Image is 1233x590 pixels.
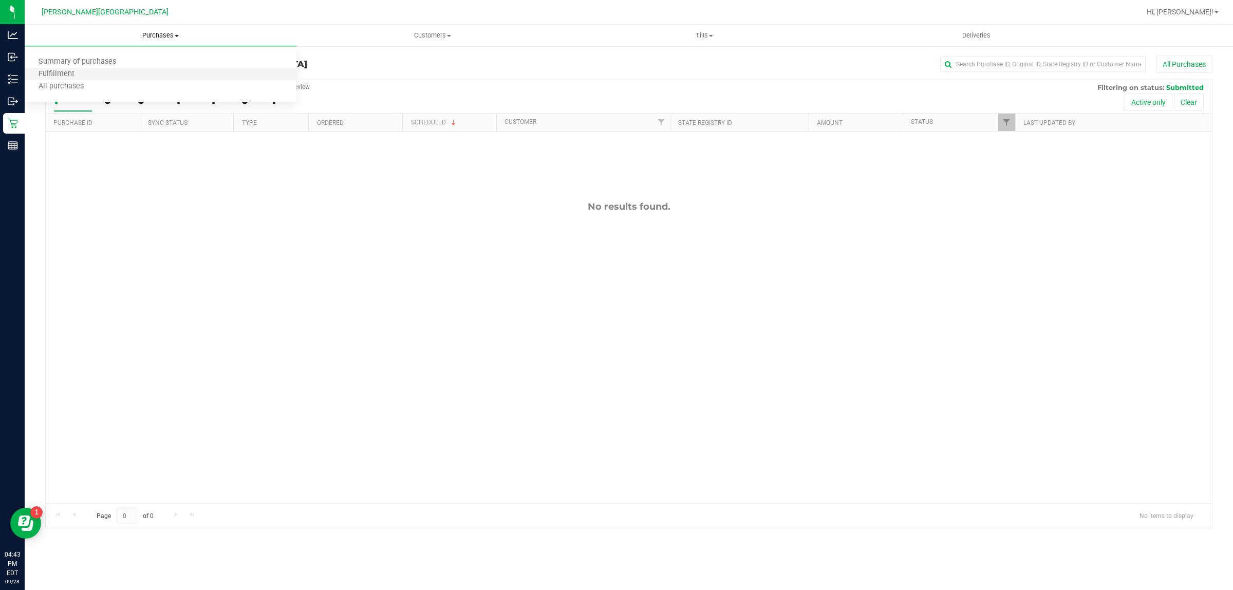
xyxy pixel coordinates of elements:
[46,201,1212,212] div: No results found.
[25,58,130,66] span: Summary of purchases
[505,118,536,125] a: Customer
[1125,94,1172,111] button: Active only
[317,119,344,126] a: Ordered
[1097,83,1164,91] span: Filtering on status:
[1147,8,1213,16] span: Hi, [PERSON_NAME]!
[242,119,257,126] a: Type
[5,550,20,578] p: 04:43 PM EDT
[569,31,839,40] span: Tills
[8,52,18,62] inline-svg: Inbound
[1131,508,1202,523] span: No items to display
[1166,83,1204,91] span: Submitted
[297,31,568,40] span: Customers
[25,25,296,46] a: Purchases Summary of purchases Fulfillment All purchases
[911,118,933,125] a: Status
[8,30,18,40] inline-svg: Analytics
[940,57,1146,72] input: Search Purchase ID, Original ID, State Registry ID or Customer Name...
[411,119,458,126] a: Scheduled
[88,508,162,524] span: Page of 0
[1156,56,1212,73] button: All Purchases
[148,119,188,126] a: Sync Status
[568,25,840,46] a: Tills
[8,74,18,84] inline-svg: Inventory
[652,114,669,131] a: Filter
[1023,119,1075,126] a: Last Updated By
[10,508,41,539] iframe: Resource center
[8,140,18,151] inline-svg: Reports
[25,31,296,40] span: Purchases
[296,25,568,46] a: Customers
[817,119,843,126] a: Amount
[30,506,43,519] iframe: Resource center unread badge
[5,578,20,585] p: 09/28
[25,82,98,91] span: All purchases
[948,31,1004,40] span: Deliveries
[25,70,88,79] span: Fulfillment
[998,114,1015,131] a: Filter
[42,8,169,16] span: [PERSON_NAME][GEOGRAPHIC_DATA]
[8,96,18,106] inline-svg: Outbound
[8,118,18,128] inline-svg: Retail
[678,119,732,126] a: State Registry ID
[840,25,1112,46] a: Deliveries
[1174,94,1204,111] button: Clear
[53,119,92,126] a: Purchase ID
